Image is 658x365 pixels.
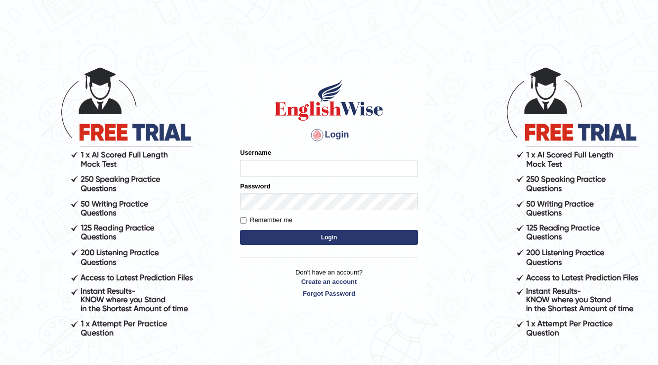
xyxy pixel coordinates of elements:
h4: Login [240,127,418,143]
a: Create an account [240,277,418,286]
input: Remember me [240,217,247,224]
a: Forgot Password [240,289,418,298]
p: Don't have an account? [240,268,418,298]
img: Logo of English Wise sign in for intelligent practice with AI [273,78,385,122]
label: Remember me [240,215,292,225]
button: Login [240,230,418,245]
label: Username [240,148,271,157]
label: Password [240,182,270,191]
